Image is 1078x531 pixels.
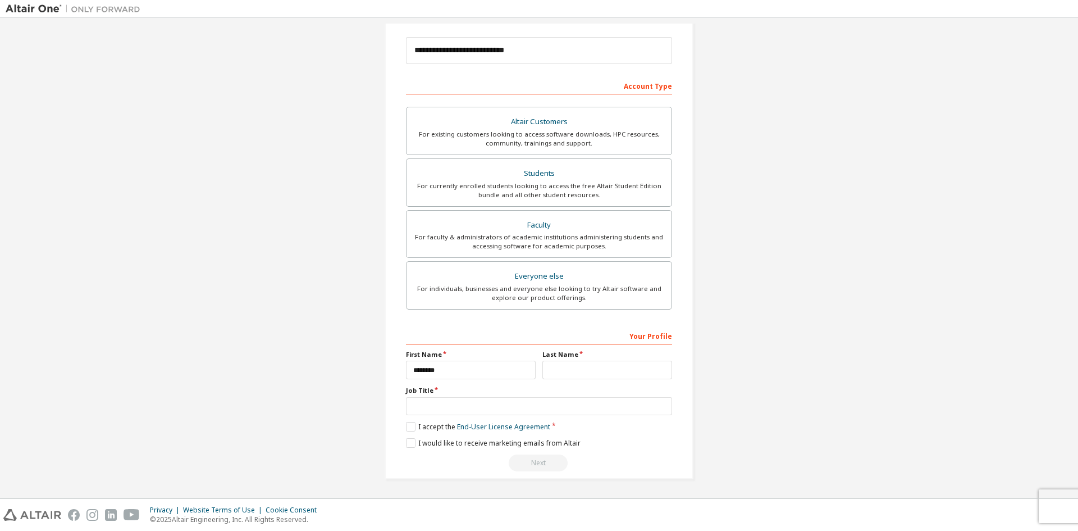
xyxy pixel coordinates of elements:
[183,506,266,515] div: Website Terms of Use
[266,506,323,515] div: Cookie Consent
[413,284,665,302] div: For individuals, businesses and everyone else looking to try Altair software and explore our prod...
[406,422,550,432] label: I accept the
[406,350,536,359] label: First Name
[542,350,672,359] label: Last Name
[413,114,665,130] div: Altair Customers
[150,515,323,524] p: © 2025 Altair Engineering, Inc. All Rights Reserved.
[413,233,665,251] div: For faculty & administrators of academic institutions administering students and accessing softwa...
[86,509,98,521] img: instagram.svg
[3,509,61,521] img: altair_logo.svg
[6,3,146,15] img: Altair One
[406,326,672,344] div: Your Profile
[68,509,80,521] img: facebook.svg
[413,181,665,199] div: For currently enrolled students looking to access the free Altair Student Edition bundle and all ...
[150,506,183,515] div: Privacy
[457,422,550,432] a: End-User License Agreement
[124,509,140,521] img: youtube.svg
[406,386,672,395] label: Job Title
[105,509,117,521] img: linkedin.svg
[406,76,672,94] div: Account Type
[413,217,665,233] div: Faculty
[413,166,665,181] div: Students
[413,269,665,284] div: Everyone else
[406,455,672,471] div: Read and acccept EULA to continue
[406,438,581,448] label: I would like to receive marketing emails from Altair
[413,130,665,148] div: For existing customers looking to access software downloads, HPC resources, community, trainings ...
